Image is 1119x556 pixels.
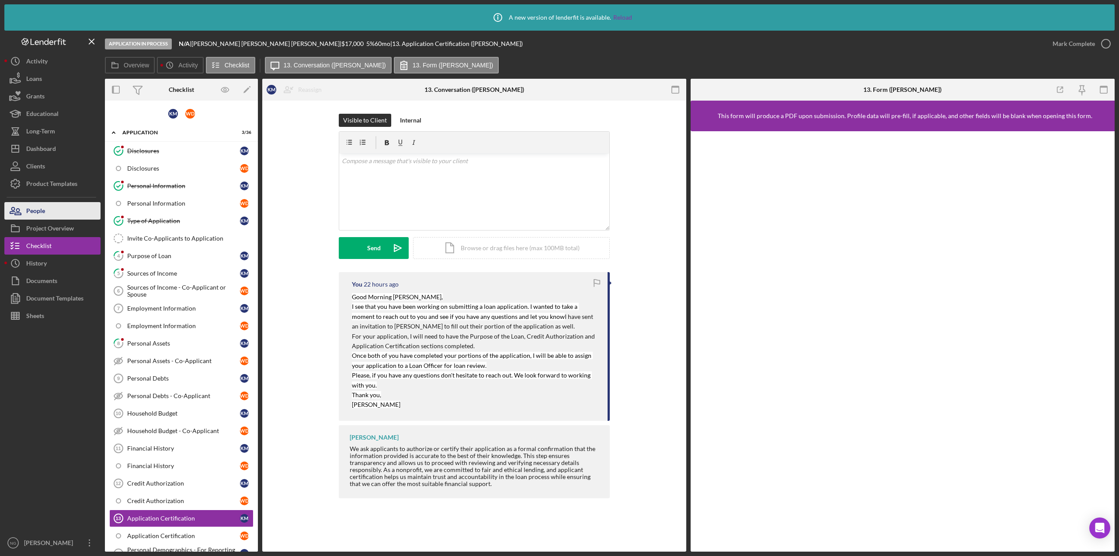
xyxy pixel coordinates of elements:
[240,322,249,330] div: W D
[240,182,249,190] div: K m
[339,114,391,127] button: Visible to Client
[240,392,249,400] div: W D
[240,444,249,453] div: K m
[109,527,254,545] a: Application CertificationWD
[364,281,399,288] time: 2025-09-08 16:30
[240,304,249,313] div: K m
[105,38,172,49] div: Application In Process
[109,247,254,265] a: 4Purpose of LoanKm
[265,57,392,73] button: 13. Conversation ([PERSON_NAME])
[350,445,601,488] div: We ask applicants to authorize or certify their application as a formal confirmation that the inf...
[4,534,101,552] button: NG[PERSON_NAME]
[109,212,254,230] a: Type of ApplicationKm
[109,265,254,282] a: 5Sources of IncomeKm
[127,147,240,154] div: Disclosures
[127,392,240,399] div: Personal Debts - Co-Applicant
[117,306,120,311] tspan: 7
[424,86,524,93] div: 13. Conversation ([PERSON_NAME])
[284,62,386,69] label: 13. Conversation ([PERSON_NAME])
[352,303,579,320] mark: I see that you have been working on submitting a loan application. I wanted to take a moment to r...
[115,516,121,521] tspan: 13
[352,281,362,288] div: You
[169,86,194,93] div: Checklist
[262,81,330,98] button: KmReassign
[115,481,121,486] tspan: 12
[240,339,249,348] div: K m
[191,40,341,47] div: [PERSON_NAME] [PERSON_NAME] [PERSON_NAME] |
[350,434,399,441] div: [PERSON_NAME]
[1053,35,1095,52] div: Mark Complete
[109,492,254,510] a: Credit AuthorizationWD
[127,270,240,277] div: Sources of Income
[115,551,121,556] tspan: 14
[127,340,240,347] div: Personal Assets
[109,230,254,247] a: Invite Co-Applicants to Application
[127,322,240,329] div: Employment Information
[240,357,249,365] div: W D
[179,40,191,47] div: |
[352,371,592,388] mark: Please, if you have any questions don't hesitate to reach out. We look forward to working with you.
[109,405,254,422] a: 10Household BudgetKm
[109,317,254,335] a: Employment InformationWD
[240,164,249,173] div: W D
[10,541,16,546] text: NG
[718,112,1092,119] div: This form will produce a PDF upon submission. Profile data will pre-fill, if applicable, and othe...
[115,411,121,416] tspan: 10
[157,57,203,73] button: Activity
[352,293,443,301] mark: Good Morning [PERSON_NAME],
[343,114,387,127] div: Visible to Client
[127,284,240,298] div: Sources of Income - Co-Applicant or Spouse
[127,375,240,382] div: Personal Debts
[267,85,276,94] div: K m
[127,235,253,242] div: Invite Co-Applicants to Application
[240,462,249,470] div: W D
[179,40,190,47] b: N/A
[206,57,255,73] button: Checklist
[240,532,249,540] div: W D
[352,391,381,399] mark: Thank you,
[115,446,121,451] tspan: 11
[127,305,240,312] div: Employment Information
[127,357,240,364] div: Personal Assets - Co-Applicant
[127,217,240,224] div: Type of Application
[240,252,249,260] div: K m
[240,217,249,225] div: K m
[109,475,254,492] a: 12Credit AuthorizationKm
[225,62,250,69] label: Checklist
[109,177,254,195] a: Personal InformationKm
[109,142,254,160] a: DisclosuresKm
[178,62,198,69] label: Activity
[127,515,240,522] div: Application Certification
[341,40,364,47] span: $17,000
[127,462,240,469] div: Financial History
[105,57,155,73] button: Overview
[240,497,249,505] div: W D
[117,270,120,276] tspan: 5
[109,352,254,370] a: Personal Assets - Co-ApplicantWD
